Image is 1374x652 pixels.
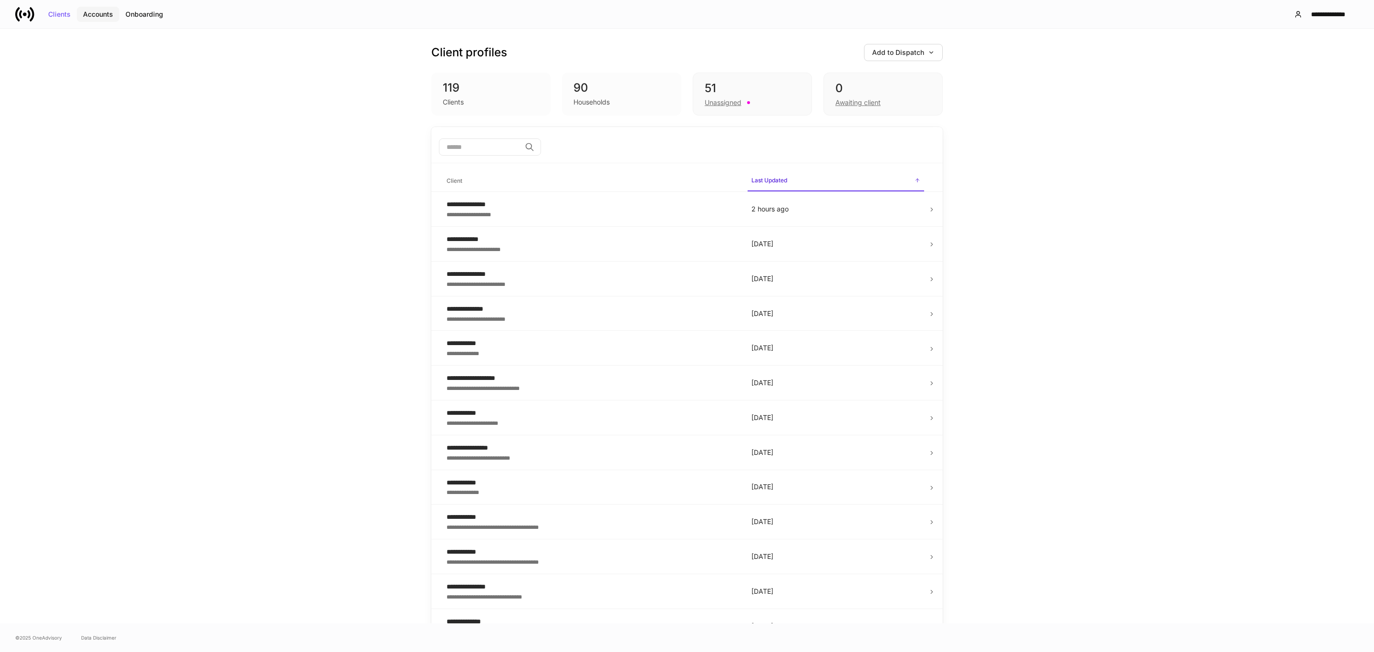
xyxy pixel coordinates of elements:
div: Onboarding [125,11,163,18]
div: 90 [573,80,670,95]
p: [DATE] [751,482,920,492]
div: 0Awaiting client [823,73,943,116]
div: Add to Dispatch [872,49,935,56]
div: 119 [443,80,539,95]
p: [DATE] [751,621,920,631]
p: [DATE] [751,413,920,422]
button: Accounts [77,7,119,22]
button: Add to Dispatch [864,44,943,61]
a: Data Disclaimer [81,634,116,641]
h6: Client [447,176,462,185]
span: Last Updated [748,171,924,191]
p: [DATE] [751,274,920,284]
p: [DATE] [751,378,920,388]
span: © 2025 OneAdvisory [15,634,62,641]
div: Households [573,97,610,107]
div: 0 [835,81,931,96]
div: Awaiting client [835,98,881,107]
p: 2 hours ago [751,204,920,214]
button: Clients [42,7,77,22]
p: [DATE] [751,309,920,318]
p: [DATE] [751,448,920,457]
div: Unassigned [705,98,741,107]
p: [DATE] [751,517,920,526]
p: [DATE] [751,552,920,561]
span: Client [443,171,740,191]
p: [DATE] [751,239,920,249]
p: [DATE] [751,587,920,596]
div: Clients [443,97,464,107]
button: Onboarding [119,7,169,22]
div: 51Unassigned [693,73,812,116]
p: [DATE] [751,343,920,353]
div: Accounts [83,11,113,18]
h3: Client profiles [431,45,507,60]
div: 51 [705,81,800,96]
h6: Last Updated [751,176,787,185]
div: Clients [48,11,71,18]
